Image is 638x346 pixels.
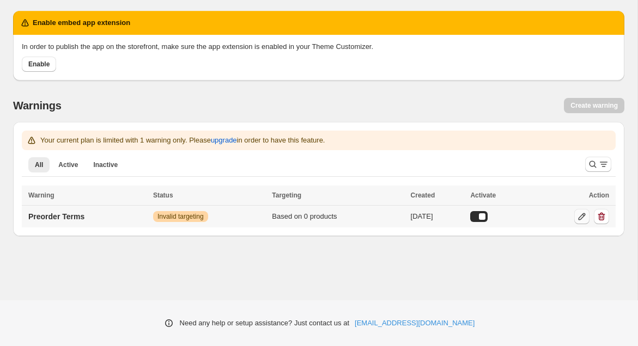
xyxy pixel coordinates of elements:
p: Your current plan is limited with 1 warning only. Please in order to have this feature. [40,135,325,146]
span: Active [58,160,78,169]
span: Invalid targeting [157,212,204,221]
span: All [35,160,43,169]
a: Preorder Terms [22,208,91,225]
button: Search and filter results [585,157,611,172]
span: upgrade [211,135,237,146]
span: Inactive [93,160,118,169]
span: Action [589,191,609,199]
span: Targeting [272,191,301,199]
span: Warning [28,191,54,199]
span: Enable [28,60,50,69]
button: upgrade [204,132,244,149]
h2: Enable embed app extension [33,17,130,28]
p: In order to publish the app on the storefront, make sure the app extension is enabled in your The... [22,41,616,52]
a: [EMAIL_ADDRESS][DOMAIN_NAME] [355,318,475,329]
button: Enable [22,57,56,72]
span: Status [153,191,173,199]
h2: Warnings [13,99,62,112]
div: [DATE] [411,211,464,222]
p: Preorder Terms [28,211,84,222]
span: Created [411,191,435,199]
span: Activate [470,191,496,199]
div: Based on 0 products [272,211,404,222]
